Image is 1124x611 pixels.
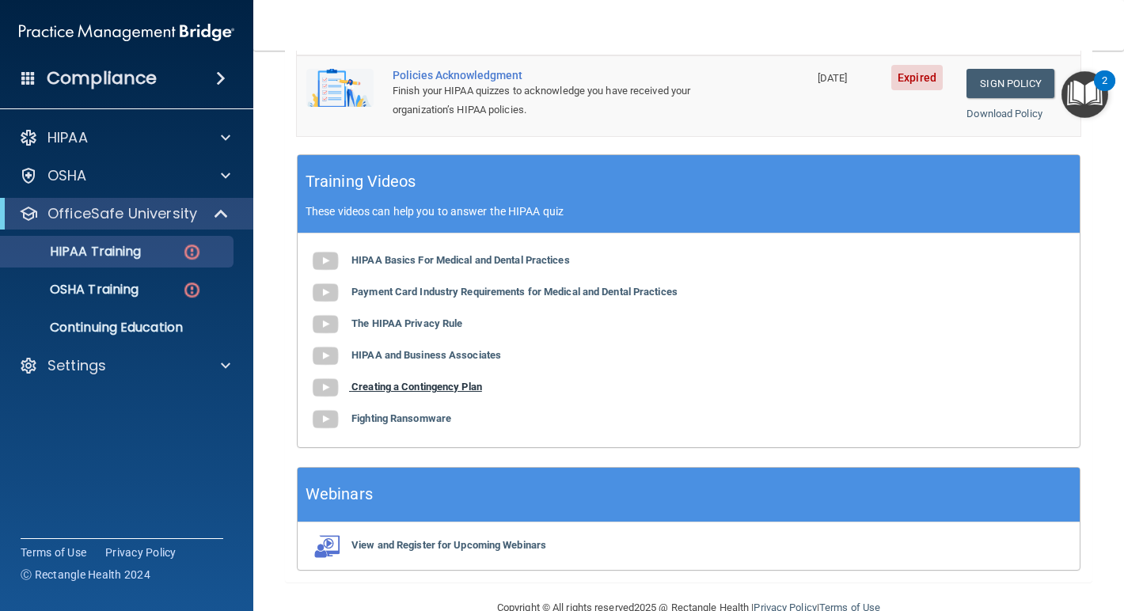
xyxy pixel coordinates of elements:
a: OfficeSafe University [19,204,230,223]
a: Terms of Use [21,545,86,560]
h5: Webinars [306,480,373,508]
div: Finish your HIPAA quizzes to acknowledge you have received your organization’s HIPAA policies. [393,82,729,120]
img: gray_youtube_icon.38fcd6cc.png [309,404,341,435]
img: gray_youtube_icon.38fcd6cc.png [309,372,341,404]
img: gray_youtube_icon.38fcd6cc.png [309,277,341,309]
b: View and Register for Upcoming Webinars [351,539,546,551]
b: HIPAA Basics For Medical and Dental Practices [351,254,570,266]
b: The HIPAA Privacy Rule [351,317,462,329]
img: gray_youtube_icon.38fcd6cc.png [309,245,341,277]
p: OSHA Training [10,282,139,298]
span: Ⓒ Rectangle Health 2024 [21,567,150,583]
p: HIPAA [47,128,88,147]
h4: Compliance [47,67,157,89]
p: OSHA [47,166,87,185]
span: [DATE] [818,72,848,84]
div: 2 [1102,81,1107,101]
img: danger-circle.6113f641.png [182,280,202,300]
img: gray_youtube_icon.38fcd6cc.png [309,340,341,372]
b: HIPAA and Business Associates [351,349,501,361]
p: Continuing Education [10,320,226,336]
b: Payment Card Industry Requirements for Medical and Dental Practices [351,286,678,298]
p: HIPAA Training [10,244,141,260]
a: Privacy Policy [105,545,177,560]
img: gray_youtube_icon.38fcd6cc.png [309,309,341,340]
a: Settings [19,356,230,375]
img: webinarIcon.c7ebbf15.png [309,534,341,558]
a: Download Policy [966,108,1042,120]
a: HIPAA [19,128,230,147]
img: PMB logo [19,17,234,48]
a: Sign Policy [966,69,1054,98]
p: These videos can help you to answer the HIPAA quiz [306,205,1072,218]
b: Creating a Contingency Plan [351,381,482,393]
a: OSHA [19,166,230,185]
button: Open Resource Center, 2 new notifications [1061,71,1108,118]
b: Fighting Ransomware [351,412,451,424]
h5: Training Videos [306,168,416,195]
img: danger-circle.6113f641.png [182,242,202,262]
span: Expired [891,65,943,90]
p: OfficeSafe University [47,204,197,223]
p: Settings [47,356,106,375]
div: Policies Acknowledgment [393,69,729,82]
